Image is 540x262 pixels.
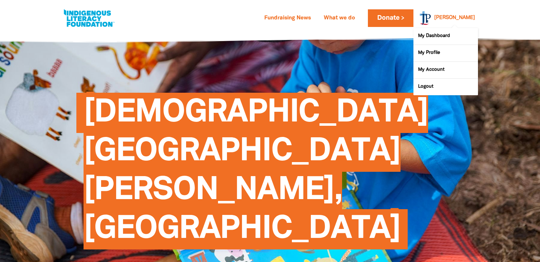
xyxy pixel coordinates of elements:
[260,13,315,24] a: Fundraising News
[368,9,413,27] a: Donate
[413,45,478,61] a: My Profile
[84,98,428,249] span: [DEMOGRAPHIC_DATA][GEOGRAPHIC_DATA][PERSON_NAME], [GEOGRAPHIC_DATA]
[413,28,478,45] a: My Dashboard
[413,62,478,78] a: My Account
[434,15,475,20] a: [PERSON_NAME]
[319,13,359,24] a: What we do
[413,79,478,95] a: Logout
